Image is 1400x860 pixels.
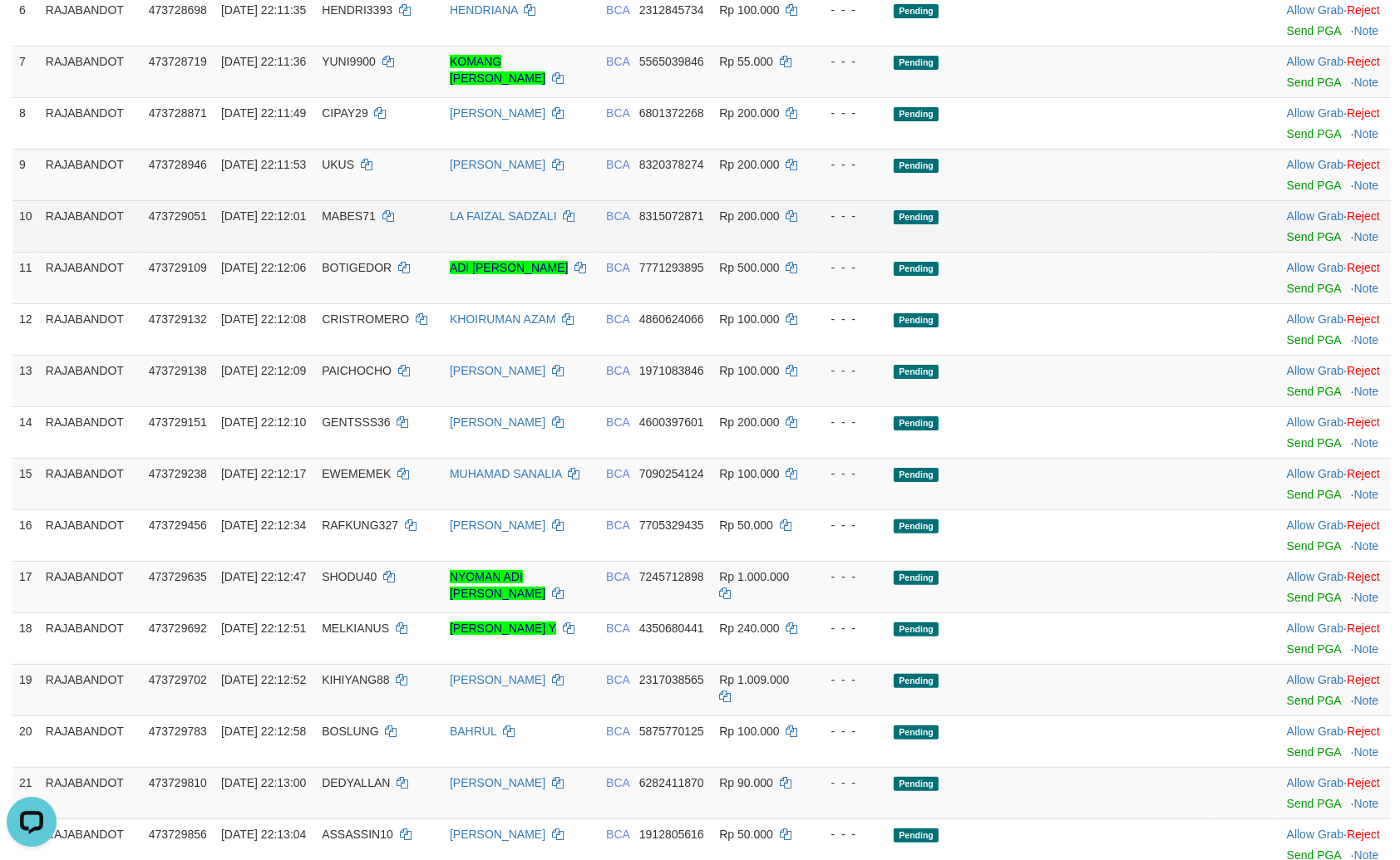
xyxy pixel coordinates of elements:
td: RAJABANDOT [39,46,142,97]
td: 13 [12,355,39,406]
span: [DATE] 22:13:00 [221,776,306,789]
a: Reject [1347,776,1380,789]
a: Reject [1347,3,1380,17]
span: Copy 6801372268 to clipboard [639,106,704,120]
div: - - - [817,723,880,740]
td: 20 [12,715,39,767]
span: BOTIGEDOR [322,261,392,274]
div: - - - [817,568,880,585]
a: Note [1354,642,1379,656]
span: [DATE] 22:13:04 [221,828,306,841]
td: · [1280,612,1391,664]
a: NYOMAN ADI [PERSON_NAME] [450,570,545,600]
span: 473729702 [149,673,207,686]
td: · [1280,458,1391,509]
span: 473729810 [149,776,207,789]
span: ASSASSIN10 [322,828,393,841]
a: Note [1354,179,1379,192]
span: Rp 240.000 [719,622,779,635]
a: LA FAIZAL SADZALI [450,209,557,223]
span: 473729138 [149,364,207,377]
td: RAJABANDOT [39,509,142,561]
span: 473729635 [149,570,207,583]
span: BCA [606,415,629,429]
div: - - - [817,826,880,843]
a: [PERSON_NAME] [450,106,545,120]
span: Rp 500.000 [719,261,779,274]
a: Note [1354,333,1379,346]
span: [DATE] 22:12:52 [221,673,306,686]
span: BCA [606,467,629,480]
span: Copy 1971083846 to clipboard [639,364,704,377]
a: Allow Grab [1287,518,1343,532]
span: BCA [606,158,629,171]
span: Copy 4600397601 to clipboard [639,415,704,429]
span: · [1287,518,1347,532]
span: Pending [894,210,939,224]
span: Copy 5875770125 to clipboard [639,725,704,738]
span: Copy 1912805616 to clipboard [639,828,704,841]
span: 473729783 [149,725,207,738]
a: Send PGA [1287,230,1341,243]
span: [DATE] 22:11:53 [221,158,306,171]
a: [PERSON_NAME] [450,776,545,789]
a: Send PGA [1287,539,1341,553]
span: 473729151 [149,415,207,429]
span: Rp 200.000 [719,415,779,429]
span: [DATE] 22:12:10 [221,415,306,429]
a: Send PGA [1287,127,1341,140]
a: [PERSON_NAME] [450,415,545,429]
span: BCA [606,570,629,583]
span: MABES71 [322,209,376,223]
a: Allow Grab [1287,158,1343,171]
span: Pending [894,519,939,533]
td: RAJABANDOT [39,612,142,664]
span: 473729692 [149,622,207,635]
span: BCA [606,776,629,789]
a: Note [1354,385,1379,398]
span: BCA [606,55,629,68]
td: 16 [12,509,39,561]
span: · [1287,55,1347,68]
span: BCA [606,828,629,841]
button: Open LiveChat chat widget [7,7,57,57]
a: Reject [1347,312,1380,326]
span: Pending [894,828,939,843]
a: Allow Grab [1287,209,1343,223]
span: Rp 55.000 [719,55,773,68]
a: [PERSON_NAME] [450,673,545,686]
span: BCA [606,106,629,120]
a: Note [1354,24,1379,37]
a: Send PGA [1287,488,1341,501]
a: BAHRUL [450,725,496,738]
span: Pending [894,468,939,482]
span: BCA [606,312,629,326]
td: RAJABANDOT [39,715,142,767]
a: Allow Grab [1287,261,1343,274]
td: 21 [12,767,39,818]
a: Allow Grab [1287,415,1343,429]
a: Reject [1347,622,1380,635]
a: Note [1354,127,1379,140]
span: 473729109 [149,261,207,274]
a: Send PGA [1287,76,1341,89]
span: 473729132 [149,312,207,326]
a: Reject [1347,158,1380,171]
a: Note [1354,539,1379,553]
div: - - - [817,2,880,18]
div: - - - [817,311,880,327]
a: Send PGA [1287,797,1341,810]
a: Send PGA [1287,745,1341,759]
td: RAJABANDOT [39,303,142,355]
a: [PERSON_NAME] [450,364,545,377]
span: Rp 1.000.000 [719,570,789,583]
span: BOSLUNG [322,725,378,738]
td: 10 [12,200,39,252]
a: Reject [1347,364,1380,377]
a: Allow Grab [1287,776,1343,789]
a: Allow Grab [1287,312,1343,326]
a: [PERSON_NAME] Y [450,622,556,635]
td: 12 [12,303,39,355]
span: CRISTROMERO [322,312,409,326]
td: · [1280,509,1391,561]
